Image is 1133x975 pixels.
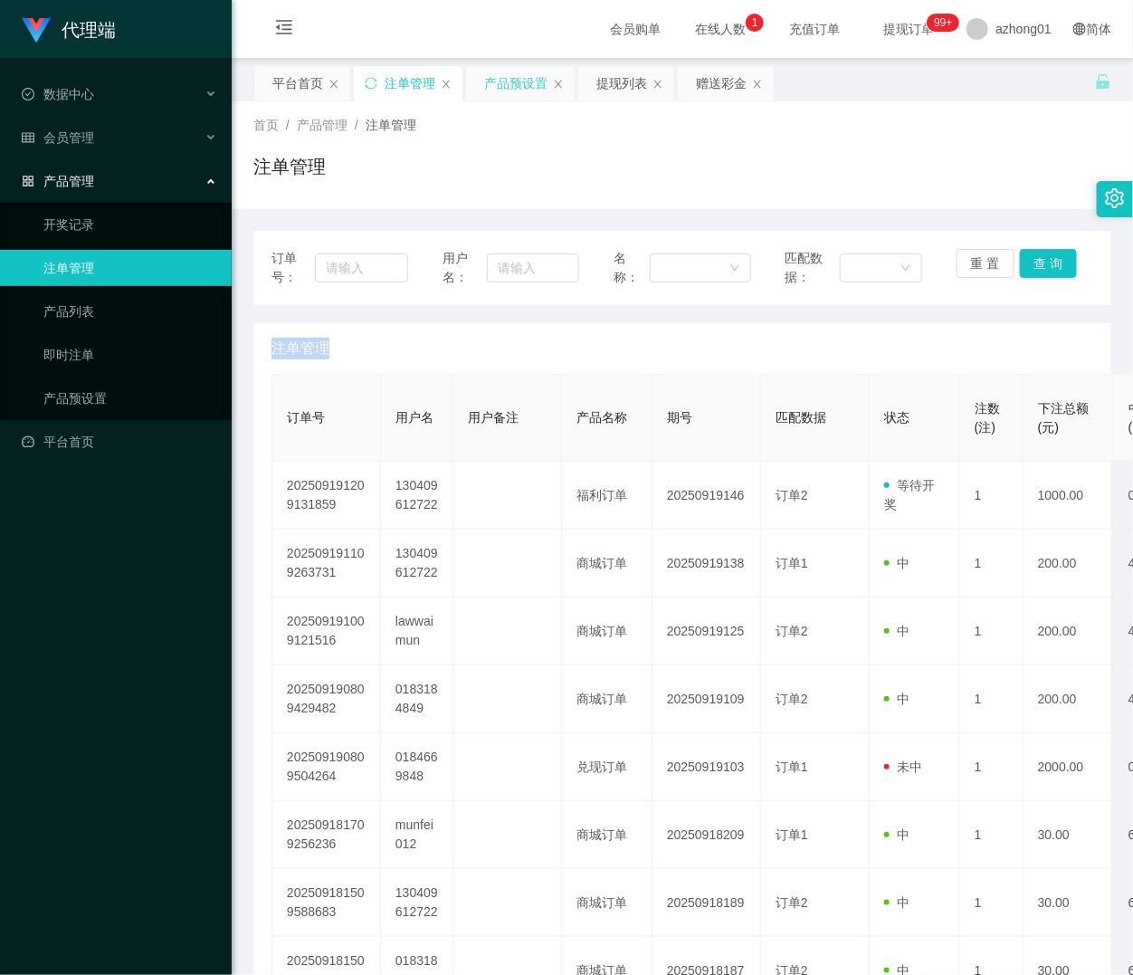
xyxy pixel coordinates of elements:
a: 图标: dashboard平台首页 [22,424,217,460]
td: 商城订单 [562,801,652,869]
td: 福利订单 [562,462,652,530]
td: 130409612722 [381,530,453,597]
td: 1 [960,530,1024,597]
a: 产品列表 [43,293,217,330]
span: 等待开奖 [884,478,935,511]
td: 20250918189 [652,869,761,937]
td: 0184669848 [381,733,453,801]
span: 中 [884,556,909,570]
span: 中 [884,827,909,842]
i: 图标: sync [365,77,377,90]
span: / [355,118,358,132]
td: 30.00 [1024,801,1114,869]
a: 即时注单 [43,337,217,373]
span: 数据中心 [22,87,94,101]
td: 202509181509588683 [272,869,381,937]
td: 202509190809429482 [272,665,381,733]
i: 图标: close [752,79,763,90]
span: 状态 [884,410,909,425]
td: 130409612722 [381,869,453,937]
td: 200.00 [1024,665,1114,733]
td: 20250919103 [652,733,761,801]
span: 用户名： [443,249,487,287]
span: 订单1 [776,556,808,570]
i: 图标: table [22,131,34,144]
span: / [286,118,290,132]
span: 在线人数 [686,23,755,35]
input: 请输入 [315,253,408,282]
a: 产品预设置 [43,380,217,416]
td: 200.00 [1024,530,1114,597]
span: 匹配数据： [785,249,839,287]
td: 2000.00 [1024,733,1114,801]
span: 首页 [253,118,279,132]
td: 130409612722 [381,462,453,530]
h1: 注单管理 [253,153,326,180]
td: 1 [960,665,1024,733]
td: 20250919125 [652,597,761,665]
span: 提现订单 [874,23,943,35]
p: 1 [752,14,758,32]
div: 产品预设置 [484,66,547,100]
td: 20250918209 [652,801,761,869]
div: 提现列表 [596,66,647,100]
span: 用户备注 [468,410,519,425]
i: 图标: down [729,263,740,275]
span: 中 [884,895,909,910]
i: 图标: close [441,79,452,90]
button: 查 询 [1020,249,1078,278]
td: 20250919138 [652,530,761,597]
i: 图标: menu-fold [253,1,315,59]
span: 订单2 [776,895,808,910]
td: 202509191109263731 [272,530,381,597]
td: 商城订单 [562,597,652,665]
td: 202509181709256236 [272,801,381,869]
td: 0183184849 [381,665,453,733]
i: 图标: close [328,79,339,90]
span: 订单2 [776,624,808,638]
span: 产品管理 [22,174,94,188]
i: 图标: unlock [1095,73,1111,90]
td: 1 [960,462,1024,530]
i: 图标: down [900,263,911,275]
td: 兑现订单 [562,733,652,801]
i: 图标: appstore-o [22,175,34,187]
td: 1 [960,597,1024,665]
span: 用户名 [395,410,433,425]
td: 商城订单 [562,869,652,937]
td: 20250919146 [652,462,761,530]
span: 未中 [884,760,922,774]
td: lawwaimun [381,597,453,665]
td: 1 [960,801,1024,869]
span: 订单2 [776,692,808,706]
sup: 1222 [927,14,959,32]
div: 平台首页 [272,66,323,100]
span: 会员管理 [22,130,94,145]
span: 订单号 [287,410,325,425]
span: 匹配数据 [776,410,826,425]
span: 期号 [667,410,692,425]
span: 订单1 [776,760,808,774]
button: 重 置 [957,249,1014,278]
div: 赠送彩金 [696,66,747,100]
td: 30.00 [1024,869,1114,937]
i: 图标: close [652,79,663,90]
i: 图标: global [1073,23,1086,35]
div: 注单管理 [385,66,435,100]
td: 202509190809504264 [272,733,381,801]
td: 200.00 [1024,597,1114,665]
i: 图标: setting [1105,188,1125,208]
i: 图标: close [553,79,564,90]
a: 开奖记录 [43,206,217,243]
td: 202509191009121516 [272,597,381,665]
span: 充值订单 [780,23,849,35]
span: 中 [884,624,909,638]
span: 订单2 [776,488,808,502]
span: 下注总额(元) [1038,401,1089,435]
input: 请输入 [487,253,579,282]
td: 202509191209131859 [272,462,381,530]
td: 1000.00 [1024,462,1114,530]
td: 1 [960,733,1024,801]
span: 订单号： [271,249,315,287]
sup: 1 [746,14,764,32]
